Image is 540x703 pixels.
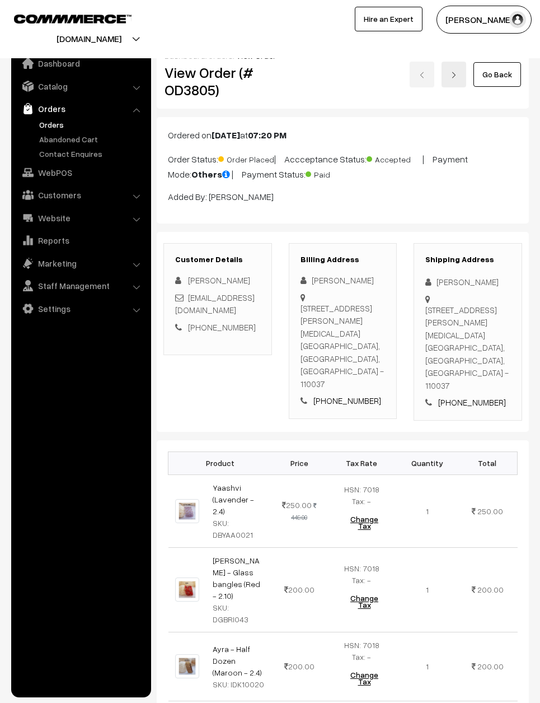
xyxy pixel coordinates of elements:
span: 200.00 [284,662,314,671]
a: Abandoned Cart [36,133,147,145]
a: Marketing [14,253,147,273]
b: Others [191,169,232,180]
b: [DATE] [212,129,240,141]
a: [PERSON_NAME] - Glass bangles (Red - 2.10) [213,556,260,600]
a: Staff Management [14,276,147,296]
span: 1 [426,506,429,516]
div: SKU: DGBRI043 [213,602,266,625]
a: Yaashvi (Lavender - 2.4) [213,483,254,516]
h3: Billing Address [300,255,386,264]
button: [DOMAIN_NAME] [17,25,161,53]
a: [PHONE_NUMBER] [188,322,256,332]
span: Order Placed [218,151,274,165]
a: Go Back [473,62,521,87]
a: [PHONE_NUMBER] [438,397,506,407]
a: Hire an Expert [355,7,422,31]
p: Order Status: | Accceptance Status: | Payment Mode: | Payment Status: [168,151,518,181]
a: Catalog [14,76,147,96]
div: [STREET_ADDRESS][PERSON_NAME][MEDICAL_DATA] [GEOGRAPHIC_DATA], [GEOGRAPHIC_DATA], [GEOGRAPHIC_DAT... [300,302,386,390]
img: red.jpg [175,578,199,602]
a: Contact Enquires [36,148,147,160]
b: 07:20 PM [248,129,287,141]
img: COMMMERCE [14,15,132,23]
div: [STREET_ADDRESS][PERSON_NAME][MEDICAL_DATA] [GEOGRAPHIC_DATA], [GEOGRAPHIC_DATA], [GEOGRAPHIC_DAT... [425,304,510,392]
span: 250.00 [477,506,503,516]
p: Added By: [PERSON_NAME] [168,190,518,203]
div: SKU: IDK10020 [213,678,266,690]
th: Price [273,451,326,474]
span: HSN: 7018 Tax: - [344,640,379,662]
a: Customers [14,185,147,205]
button: Change Tax [338,586,390,617]
a: COMMMERCE [14,11,112,25]
h3: Shipping Address [425,255,510,264]
span: [PERSON_NAME] [188,275,250,285]
span: 1 [426,585,429,594]
img: user [509,11,526,28]
a: Ayra - Half Dozen (Maroon - 2.4) [213,644,262,677]
span: 250.00 [282,500,312,510]
div: [PERSON_NAME] [300,274,386,287]
a: Dashboard [14,53,147,73]
span: Accepted [367,151,422,165]
img: lavender.jpg [175,499,199,523]
a: WebPOS [14,162,147,183]
h3: Customer Details [175,255,260,264]
a: Orders [36,119,147,131]
th: Tax Rate [326,451,397,474]
th: Total [458,451,518,474]
span: 1 [426,662,429,671]
h2: View Order (# OD3805) [165,64,272,99]
a: Website [14,208,147,228]
div: [PERSON_NAME] [425,276,510,288]
a: [EMAIL_ADDRESS][DOMAIN_NAME] [175,292,255,315]
span: 200.00 [284,585,314,594]
th: Quantity [397,451,458,474]
img: 17.jpg [175,654,199,678]
div: SKU: DBYAA0021 [213,517,266,541]
button: Change Tax [338,663,390,694]
a: [PHONE_NUMBER] [313,395,381,406]
a: Orders [14,99,147,119]
th: Product [168,451,273,474]
img: right-arrow.png [450,72,457,78]
span: HSN: 7018 Tax: - [344,485,379,506]
button: Change Tax [338,507,390,538]
a: Settings [14,299,147,319]
a: Reports [14,230,147,250]
span: Paid [306,166,361,180]
p: Ordered on at [168,128,518,142]
span: 200.00 [477,662,504,671]
button: [PERSON_NAME] [436,6,532,34]
span: 200.00 [477,585,504,594]
span: HSN: 7018 Tax: - [344,564,379,585]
